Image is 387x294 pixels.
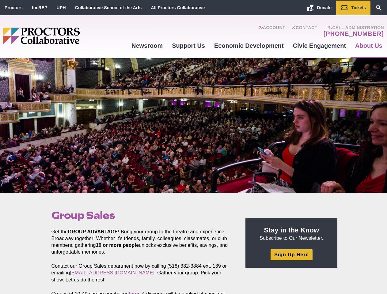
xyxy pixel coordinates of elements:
[324,30,384,37] a: [PHONE_NUMBER]
[151,5,205,10] a: All Proctors Collaborative
[51,209,232,221] h1: Group Sales
[264,226,319,234] strong: Stay in the Know
[288,37,351,54] a: Civic Engagement
[317,5,332,10] span: Donate
[167,37,210,54] a: Support Us
[302,1,336,15] a: Donate
[271,249,312,260] a: Sign Up Here
[57,5,66,10] a: UPH
[336,1,370,15] a: Tickets
[351,5,366,10] span: Tickets
[96,243,139,248] strong: 10 or more people
[127,37,167,54] a: Newsroom
[351,37,387,54] a: About Us
[51,228,232,255] p: Get the ! Bring your group to the theatre and experience Broadway together! Whether it’s friends,...
[253,226,330,242] p: Subscribe to Our Newsletter.
[32,5,47,10] a: theREP
[370,1,387,15] a: Search
[51,263,232,283] p: Contact our Group Sales department now by calling (518) 382-3884 ext. 139 or emailing . Gather yo...
[70,270,154,275] a: [EMAIL_ADDRESS][DOMAIN_NAME]
[68,229,118,234] strong: GROUP ADVANTAGE
[259,25,285,37] a: Account
[3,28,127,44] img: Proctors logo
[291,25,317,37] a: Contact
[75,5,142,10] a: Collaborative School of the Arts
[210,37,288,54] a: Economic Development
[5,5,23,10] a: Proctors
[322,25,384,30] span: Call Administration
